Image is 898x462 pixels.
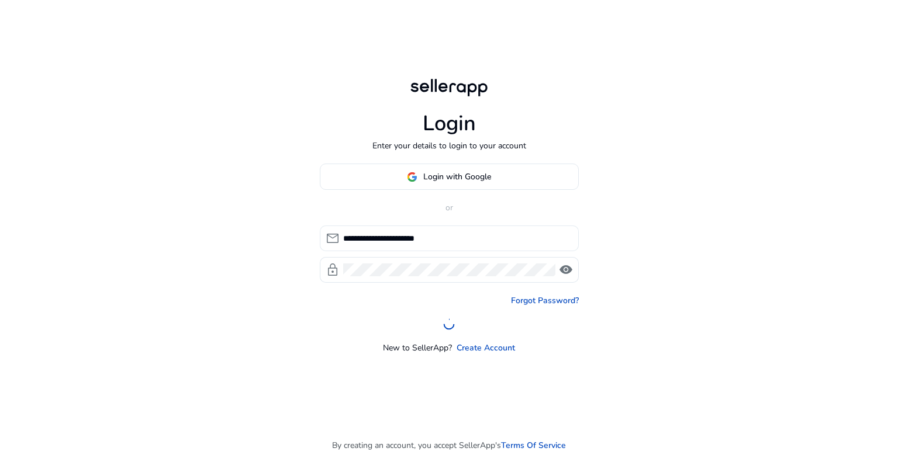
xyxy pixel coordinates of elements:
span: mail [326,231,340,245]
p: New to SellerApp? [383,342,452,354]
a: Terms Of Service [501,439,566,451]
span: lock [326,263,340,277]
a: Forgot Password? [511,294,579,307]
p: or [320,202,579,214]
span: Login with Google [423,171,491,183]
span: visibility [559,263,573,277]
a: Create Account [457,342,515,354]
img: google-logo.svg [407,172,417,182]
p: Enter your details to login to your account [372,140,526,152]
h1: Login [423,111,476,136]
button: Login with Google [320,164,579,190]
